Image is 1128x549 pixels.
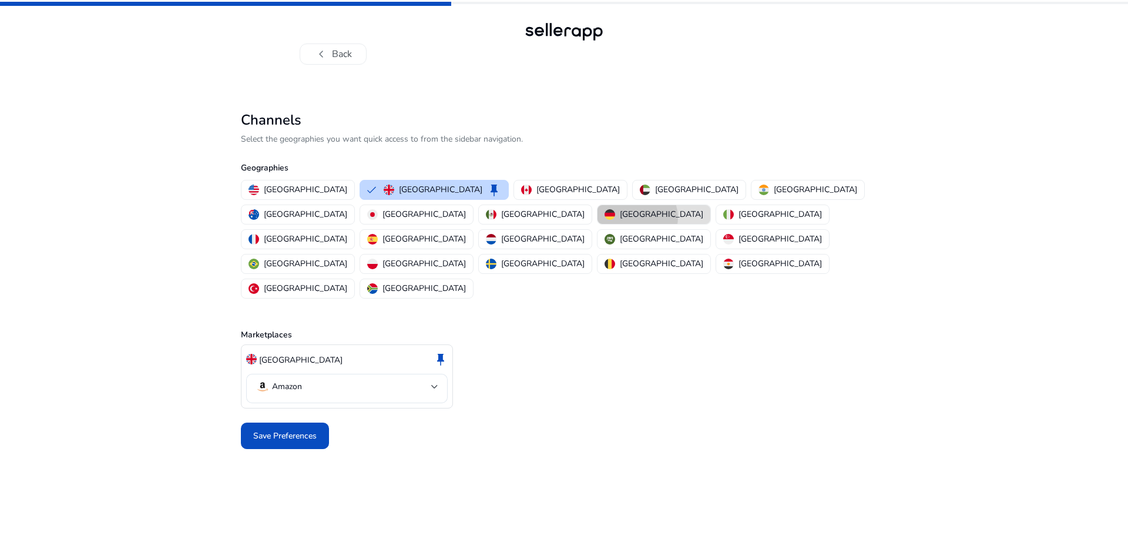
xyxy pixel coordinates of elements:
img: jp.svg [367,209,378,220]
img: mx.svg [486,209,496,220]
img: it.svg [723,209,734,220]
img: uk.svg [384,185,394,195]
img: amazon.svg [256,380,270,394]
img: uk.svg [246,354,257,364]
span: keep [434,352,448,366]
p: [GEOGRAPHIC_DATA] [774,183,857,196]
p: [GEOGRAPHIC_DATA] [536,183,620,196]
p: Geographies [241,162,887,174]
img: in.svg [758,185,769,195]
p: [GEOGRAPHIC_DATA] [382,282,466,294]
p: [GEOGRAPHIC_DATA] [382,233,466,245]
img: au.svg [249,209,259,220]
span: Save Preferences [253,430,317,442]
p: [GEOGRAPHIC_DATA] [264,183,347,196]
img: br.svg [249,259,259,269]
p: Select the geographies you want quick access to from the sidebar navigation. [241,133,887,145]
img: sg.svg [723,234,734,245]
img: ca.svg [521,185,532,195]
button: Save Preferences [241,423,329,449]
p: [GEOGRAPHIC_DATA] [501,233,585,245]
img: nl.svg [486,234,496,245]
img: eg.svg [723,259,734,269]
p: [GEOGRAPHIC_DATA] [738,208,822,220]
p: [GEOGRAPHIC_DATA] [620,208,703,220]
p: [GEOGRAPHIC_DATA] [264,208,347,220]
p: [GEOGRAPHIC_DATA] [501,208,585,220]
p: [GEOGRAPHIC_DATA] [382,257,466,270]
p: [GEOGRAPHIC_DATA] [738,233,822,245]
img: be.svg [605,259,615,269]
img: se.svg [486,259,496,269]
h2: Channels [241,112,887,129]
img: us.svg [249,185,259,195]
img: pl.svg [367,259,378,269]
p: [GEOGRAPHIC_DATA] [382,208,466,220]
img: ae.svg [640,185,650,195]
p: [GEOGRAPHIC_DATA] [264,257,347,270]
p: [GEOGRAPHIC_DATA] [620,257,703,270]
img: fr.svg [249,234,259,245]
button: chevron_leftBack [300,43,367,65]
p: [GEOGRAPHIC_DATA] [264,282,347,294]
p: [GEOGRAPHIC_DATA] [738,257,822,270]
p: [GEOGRAPHIC_DATA] [655,183,738,196]
img: sa.svg [605,234,615,245]
p: [GEOGRAPHIC_DATA] [399,183,482,196]
p: [GEOGRAPHIC_DATA] [501,257,585,270]
img: de.svg [605,209,615,220]
span: chevron_left [314,47,328,61]
p: [GEOGRAPHIC_DATA] [264,233,347,245]
p: Marketplaces [241,329,887,341]
span: keep [487,183,501,197]
img: tr.svg [249,283,259,294]
p: [GEOGRAPHIC_DATA] [259,354,343,366]
img: za.svg [367,283,378,294]
p: [GEOGRAPHIC_DATA] [620,233,703,245]
img: es.svg [367,234,378,245]
p: Amazon [272,381,302,392]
